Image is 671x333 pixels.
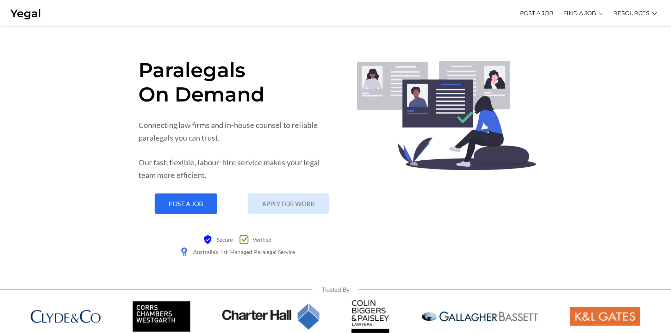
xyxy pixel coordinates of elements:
a: APPLY FOR WORK [248,193,329,214]
a: POST A JOB [520,4,553,23]
span: Australia’s 1st Managed Paralegal Service [191,246,295,258]
span: Verified [251,233,272,246]
a: POST A JOB [155,193,217,214]
a: RESOURCES [613,4,650,23]
div: Our fast, flexible, labour-hire service makes your legal team more efficient. [138,156,336,181]
span: Secure [215,233,233,246]
div: Connecting law firms and in-house counsel to reliable paralegals you can trust. [138,119,336,144]
a: FIND A JOB [563,4,596,23]
span: APPLY FOR WORK [262,201,315,207]
span: POST A JOB [169,201,203,207]
h1: Paralegals On Demand [138,58,336,106]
